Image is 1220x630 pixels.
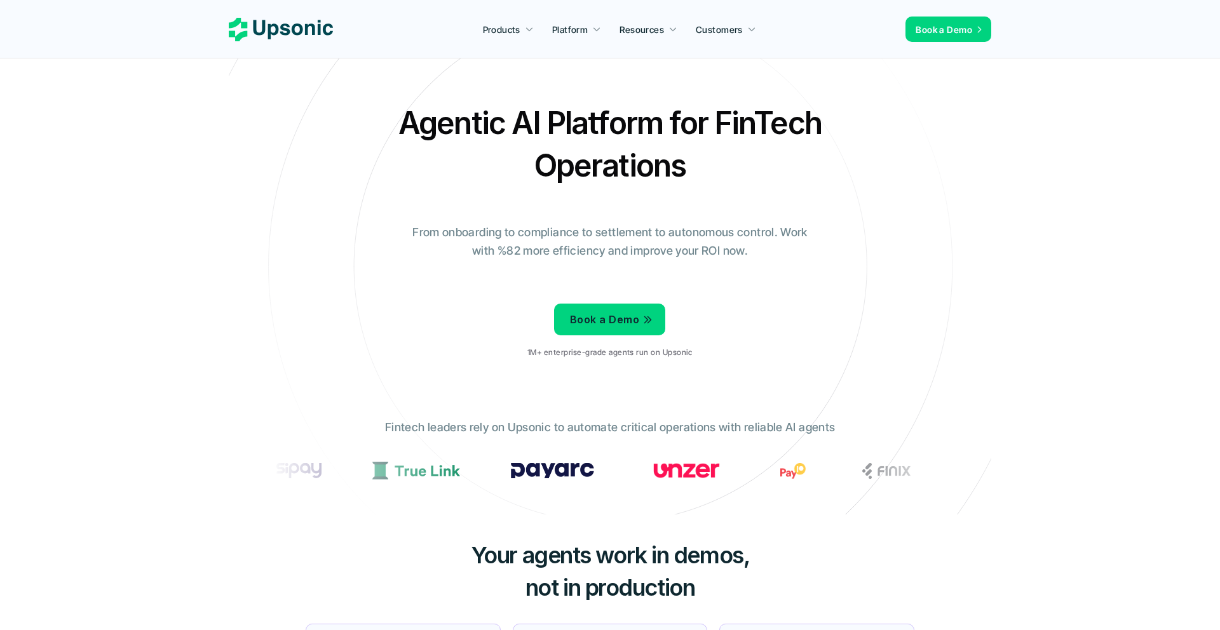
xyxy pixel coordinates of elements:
[916,24,972,35] span: Book a Demo
[554,304,665,335] a: Book a Demo
[527,348,692,357] p: 1M+ enterprise-grade agents run on Upsonic
[525,573,695,601] span: not in production
[471,541,750,569] span: Your agents work in demos,
[620,23,664,36] p: Resources
[475,18,541,41] a: Products
[570,313,639,326] span: Book a Demo
[403,224,817,260] p: From onboarding to compliance to settlement to autonomous control. Work with %82 more efficiency ...
[385,419,835,437] p: Fintech leaders rely on Upsonic to automate critical operations with reliable AI agents
[696,23,743,36] p: Customers
[552,23,588,36] p: Platform
[388,102,832,187] h2: Agentic AI Platform for FinTech Operations
[483,23,520,36] p: Products
[905,17,991,42] a: Book a Demo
